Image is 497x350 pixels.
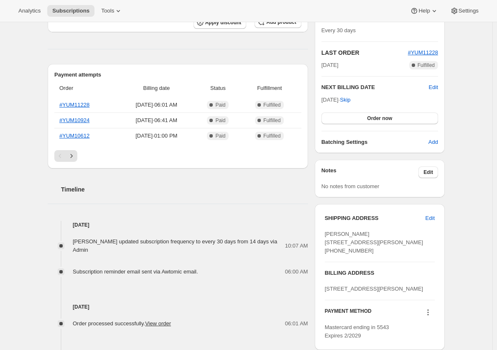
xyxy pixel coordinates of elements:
a: #YUM10924 [59,117,89,123]
a: View order [145,320,171,327]
span: Edit [426,214,435,222]
h2: NEXT BILLING DATE [321,83,429,92]
h2: LAST ORDER [321,49,408,57]
h2: Payment attempts [54,71,301,79]
button: Skip [335,93,355,107]
h6: Batching Settings [321,138,428,146]
span: [DATE] · 06:41 AM [120,116,193,125]
button: Add [423,135,443,149]
a: #YUM11228 [59,102,89,108]
span: Subscriptions [52,8,89,14]
button: Order now [321,112,438,124]
span: Help [418,8,430,14]
span: [DATE] · [321,97,351,103]
span: 06:01 AM [285,319,308,328]
span: [PERSON_NAME] [STREET_ADDRESS][PERSON_NAME] [PHONE_NUMBER] [325,231,423,254]
span: [STREET_ADDRESS][PERSON_NAME] [325,286,423,292]
h3: PAYMENT METHOD [325,308,372,319]
button: Edit [429,83,438,92]
span: Add [428,138,438,146]
button: Next [66,150,77,162]
a: #YUM11228 [408,49,438,56]
h4: [DATE] [48,303,308,311]
span: Paid [215,102,225,108]
span: Paid [215,133,225,139]
a: #YUM10612 [59,133,89,139]
button: Apply discount [194,16,247,29]
span: Fulfilled [418,62,435,69]
span: Fulfillment [243,84,296,92]
button: Analytics [13,5,46,17]
span: [PERSON_NAME] updated subscription frequency to every 30 days from 14 days via Admin [73,238,277,253]
span: Order processed successfully. [73,320,171,327]
button: Help [405,5,443,17]
button: #YUM11228 [408,49,438,57]
span: Edit [423,169,433,176]
span: Fulfilled [263,102,280,108]
button: Subscriptions [47,5,94,17]
span: Skip [340,96,350,104]
span: Paid [215,117,225,124]
span: Billing date [120,84,193,92]
span: Order now [367,115,392,122]
span: Settings [459,8,479,14]
h2: Timeline [61,185,308,194]
h3: BILLING ADDRESS [325,269,435,277]
h4: [DATE] [48,221,308,229]
span: Subscription reminder email sent via Awtomic email. [73,268,198,275]
span: Add product [266,19,296,26]
span: Analytics [18,8,41,14]
span: Mastercard ending in 5543 Expires 2/2029 [325,324,389,339]
span: Status [198,84,238,92]
span: Every 30 days [321,27,356,33]
span: [DATE] · 06:01 AM [120,101,193,109]
button: Edit [418,166,438,178]
button: Settings [445,5,484,17]
h3: Notes [321,166,419,178]
nav: Pagination [54,150,301,162]
span: [DATE] · 01:00 PM [120,132,193,140]
span: No notes from customer [321,183,380,189]
span: Fulfilled [263,133,280,139]
span: 10:07 AM [285,242,308,250]
button: Edit [421,212,440,225]
span: Apply discount [205,19,242,26]
th: Order [54,79,117,97]
span: Tools [101,8,114,14]
button: Add product [255,16,301,28]
span: [DATE] [321,61,339,69]
span: 06:00 AM [285,268,308,276]
span: Fulfilled [263,117,280,124]
h3: SHIPPING ADDRESS [325,214,426,222]
button: Tools [96,5,127,17]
